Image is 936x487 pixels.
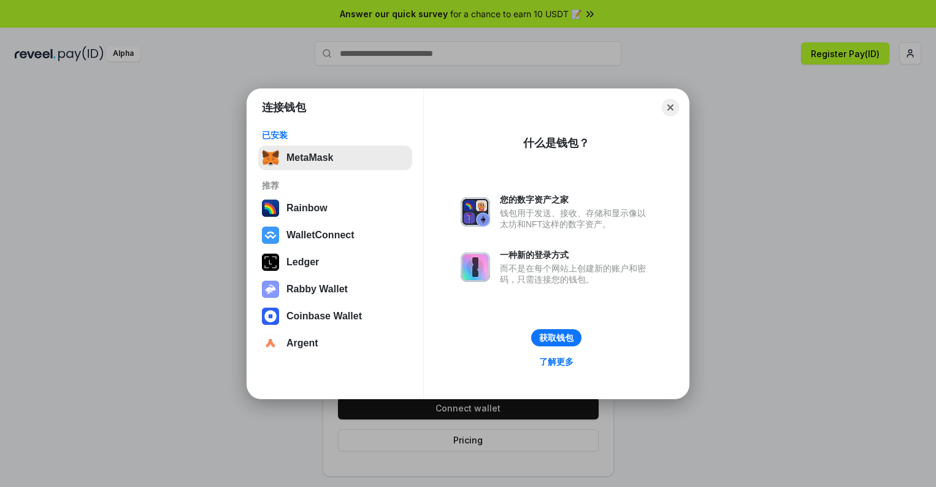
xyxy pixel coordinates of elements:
img: svg+xml,%3Csvg%20xmlns%3D%22http%3A%2F%2Fwww.w3.org%2F2000%2Fsvg%22%20width%3D%2228%22%20height%3... [262,254,279,271]
div: Ledger [286,257,319,268]
button: Coinbase Wallet [258,304,412,329]
button: Rainbow [258,196,412,220]
div: 推荐 [262,180,409,191]
div: Argent [286,338,318,349]
div: Rainbow [286,203,328,214]
img: svg+xml,%3Csvg%20xmlns%3D%22http%3A%2F%2Fwww.w3.org%2F2000%2Fsvg%22%20fill%3D%22none%22%20viewBox... [461,252,490,282]
button: MetaMask [258,146,412,170]
div: Coinbase Wallet [286,311,362,322]
button: Argent [258,331,412,356]
div: 钱包用于发送、接收、存储和显示像以太坊和NFT这样的数字资产。 [500,208,652,230]
div: 而不是在每个网站上创建新的账户和密码，只需连接您的钱包。 [500,263,652,285]
a: 了解更多 [532,354,581,370]
button: 获取钱包 [531,329,581,346]
img: svg+xml,%3Csvg%20xmlns%3D%22http%3A%2F%2Fwww.w3.org%2F2000%2Fsvg%22%20fill%3D%22none%22%20viewBox... [262,281,279,298]
div: 什么是钱包？ [523,136,589,150]
div: 您的数字资产之家 [500,194,652,205]
div: Rabby Wallet [286,284,348,295]
h1: 连接钱包 [262,100,306,115]
img: svg+xml,%3Csvg%20width%3D%2228%22%20height%3D%2228%22%20viewBox%3D%220%200%2028%2028%22%20fill%3D... [262,335,279,352]
img: svg+xml,%3Csvg%20width%3D%22120%22%20height%3D%22120%22%20viewBox%3D%220%200%20120%20120%22%20fil... [262,200,279,217]
button: Ledger [258,250,412,275]
img: svg+xml,%3Csvg%20width%3D%2228%22%20height%3D%2228%22%20viewBox%3D%220%200%2028%2028%22%20fill%3D... [262,308,279,325]
button: WalletConnect [258,223,412,247]
div: MetaMask [286,152,333,163]
div: 已安装 [262,130,409,141]
div: WalletConnect [286,230,355,241]
div: 了解更多 [539,356,573,367]
img: svg+xml,%3Csvg%20xmlns%3D%22http%3A%2F%2Fwww.w3.org%2F2000%2Fsvg%22%20fill%3D%22none%22%20viewBox... [461,197,490,227]
img: svg+xml,%3Csvg%20fill%3D%22none%22%20height%3D%2233%22%20viewBox%3D%220%200%2035%2033%22%20width%... [262,149,279,166]
div: 一种新的登录方式 [500,249,652,260]
button: Rabby Wallet [258,277,412,302]
button: Close [662,99,679,116]
img: svg+xml,%3Csvg%20width%3D%2228%22%20height%3D%2228%22%20viewBox%3D%220%200%2028%2028%22%20fill%3D... [262,227,279,244]
div: 获取钱包 [539,332,573,343]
